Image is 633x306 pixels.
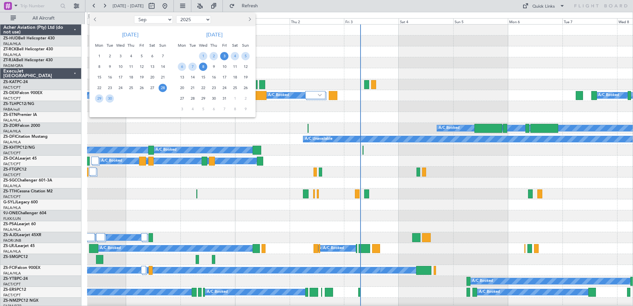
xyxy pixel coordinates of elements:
div: 3-9-2025 [115,51,126,61]
div: 5-10-2025 [240,51,251,61]
span: 21 [159,73,167,81]
div: 16-9-2025 [105,72,115,82]
span: 9 [241,105,250,113]
div: 8-11-2025 [230,104,240,114]
div: 7-11-2025 [219,104,230,114]
span: 18 [231,73,239,81]
div: 1-9-2025 [94,51,105,61]
span: 15 [95,73,103,81]
div: Mon [177,40,187,51]
div: 30-10-2025 [209,93,219,104]
div: 9-10-2025 [209,61,219,72]
span: 24 [116,84,124,92]
div: Sun [158,40,168,51]
span: 19 [137,73,146,81]
span: 16 [210,73,218,81]
div: 14-10-2025 [187,72,198,82]
div: Sun [240,40,251,51]
div: 12-9-2025 [136,61,147,72]
span: 21 [188,84,197,92]
div: 13-10-2025 [177,72,187,82]
span: 2 [210,52,218,60]
div: 4-11-2025 [187,104,198,114]
div: 18-10-2025 [230,72,240,82]
span: 10 [220,63,228,71]
span: 26 [137,84,146,92]
div: 24-9-2025 [115,82,126,93]
div: Wed [115,40,126,51]
div: 12-10-2025 [240,61,251,72]
span: 23 [106,84,114,92]
span: 13 [178,73,186,81]
div: 10-9-2025 [115,61,126,72]
span: 25 [231,84,239,92]
span: 30 [106,94,114,103]
div: 13-9-2025 [147,61,158,72]
span: 17 [220,73,228,81]
div: 8-10-2025 [198,61,209,72]
span: 9 [210,63,218,71]
span: 7 [188,63,197,71]
span: 11 [231,63,239,71]
div: 2-10-2025 [209,51,219,61]
span: 1 [231,94,239,103]
div: 22-9-2025 [94,82,105,93]
div: Wed [198,40,209,51]
div: 26-10-2025 [240,82,251,93]
div: 9-9-2025 [105,61,115,72]
span: 25 [127,84,135,92]
div: 6-10-2025 [177,61,187,72]
span: 8 [95,63,103,71]
span: 4 [127,52,135,60]
span: 22 [199,84,207,92]
span: 31 [220,94,228,103]
div: Fri [136,40,147,51]
div: Thu [209,40,219,51]
span: 26 [241,84,250,92]
span: 1 [199,52,207,60]
div: 21-9-2025 [158,72,168,82]
div: 22-10-2025 [198,82,209,93]
div: 2-11-2025 [240,93,251,104]
div: Mon [94,40,105,51]
span: 5 [137,52,146,60]
div: 15-10-2025 [198,72,209,82]
div: Sat [230,40,240,51]
span: 9 [106,63,114,71]
div: 17-9-2025 [115,72,126,82]
div: 25-10-2025 [230,82,240,93]
span: 8 [199,63,207,71]
div: 15-9-2025 [94,72,105,82]
span: 5 [241,52,250,60]
div: 8-9-2025 [94,61,105,72]
span: 20 [148,73,156,81]
div: 11-9-2025 [126,61,136,72]
span: 12 [241,63,250,71]
span: 6 [210,105,218,113]
span: 30 [210,94,218,103]
span: 8 [231,105,239,113]
div: 10-10-2025 [219,61,230,72]
span: 2 [106,52,114,60]
div: 3-11-2025 [177,104,187,114]
div: 29-10-2025 [198,93,209,104]
div: 28-10-2025 [187,93,198,104]
span: 5 [199,105,207,113]
div: Sat [147,40,158,51]
div: 20-9-2025 [147,72,158,82]
div: 29-9-2025 [94,93,105,104]
div: 19-9-2025 [136,72,147,82]
div: 9-11-2025 [240,104,251,114]
span: 16 [106,73,114,81]
div: 11-10-2025 [230,61,240,72]
span: 27 [148,84,156,92]
span: 12 [137,63,146,71]
div: 1-11-2025 [230,93,240,104]
div: 23-9-2025 [105,82,115,93]
div: 4-9-2025 [126,51,136,61]
div: Thu [126,40,136,51]
div: 4-10-2025 [230,51,240,61]
span: 28 [188,94,197,103]
button: Next month [246,14,253,25]
span: 17 [116,73,124,81]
